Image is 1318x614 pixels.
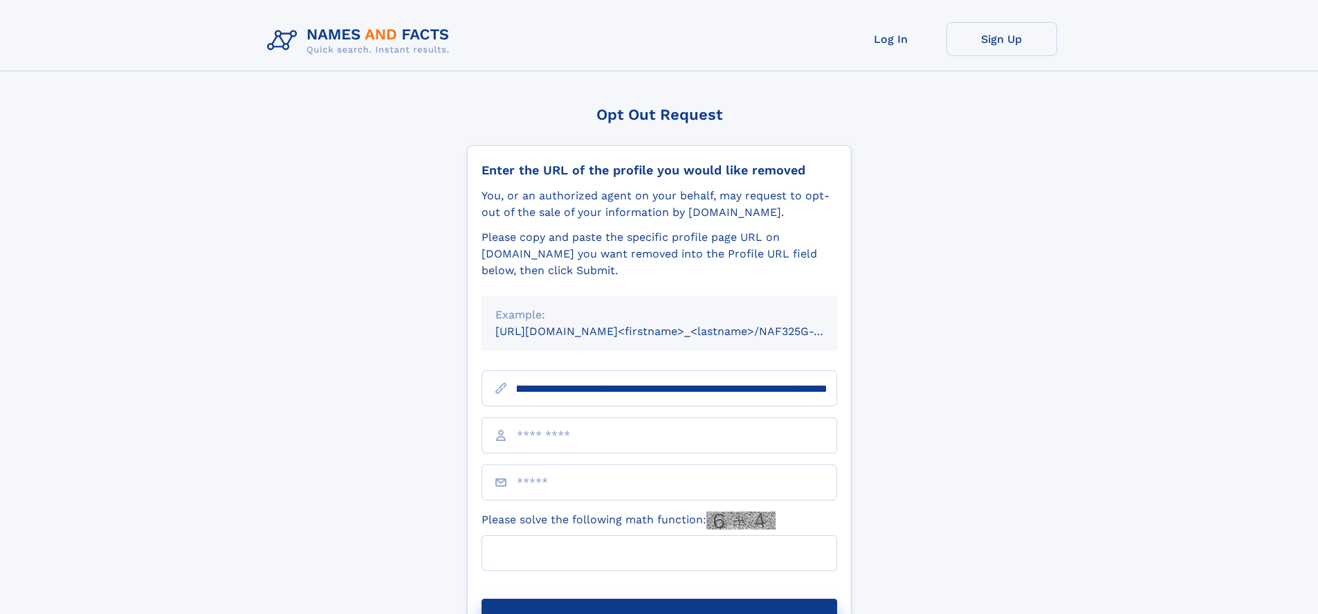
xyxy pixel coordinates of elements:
[482,163,837,178] div: Enter the URL of the profile you would like removed
[482,229,837,279] div: Please copy and paste the specific profile page URL on [DOMAIN_NAME] you want removed into the Pr...
[482,188,837,221] div: You, or an authorized agent on your behalf, may request to opt-out of the sale of your informatio...
[836,22,946,56] a: Log In
[262,22,461,60] img: Logo Names and Facts
[482,512,776,530] label: Please solve the following math function:
[946,22,1057,56] a: Sign Up
[495,307,823,323] div: Example:
[495,325,863,338] small: [URL][DOMAIN_NAME]<firstname>_<lastname>/NAF325G-xxxxxxxx
[467,106,852,123] div: Opt Out Request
